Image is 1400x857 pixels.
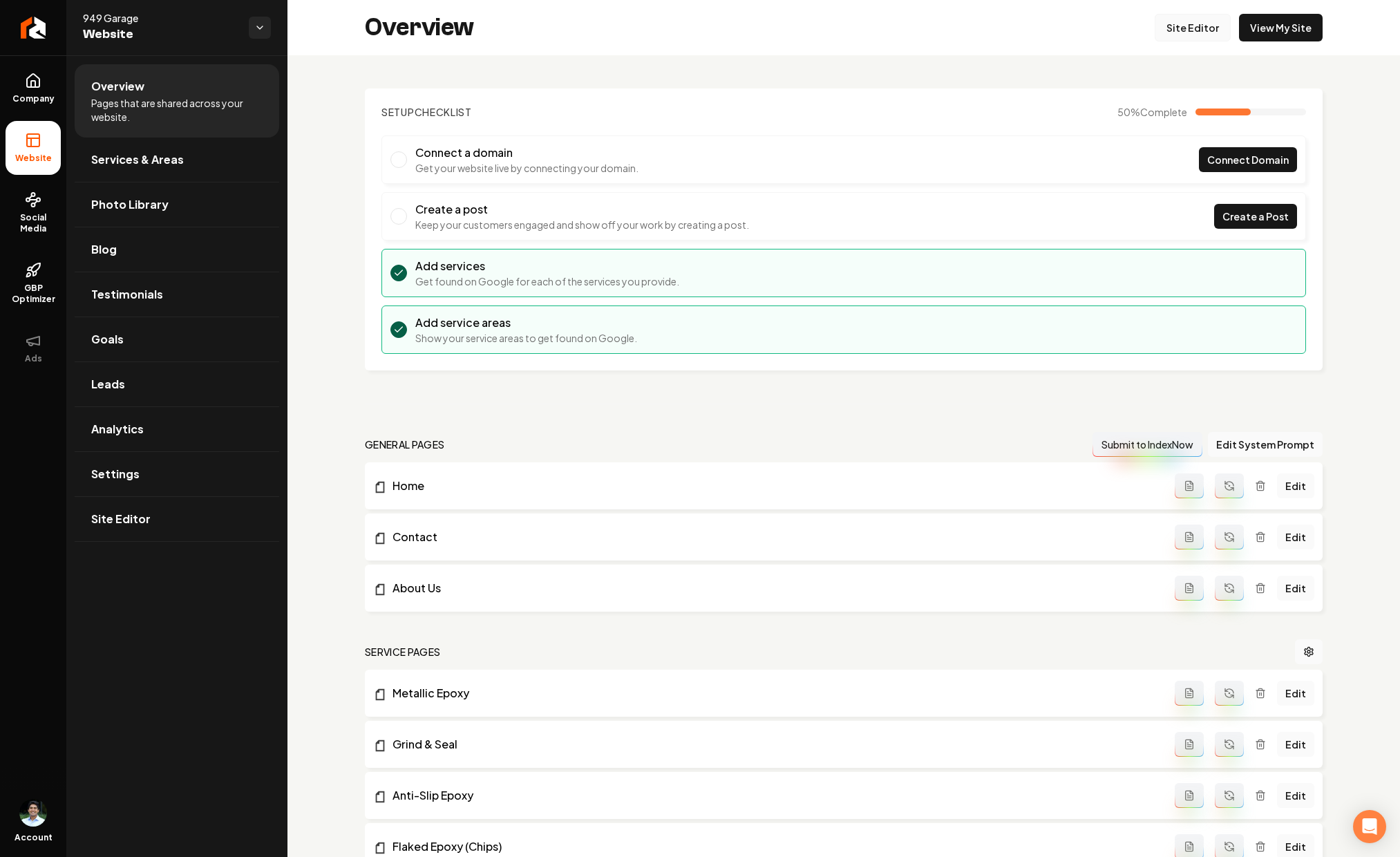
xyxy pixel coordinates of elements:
a: Grind & Seal [373,736,1175,753]
span: Overview [91,78,144,95]
a: Connect Domain [1199,147,1297,172]
a: Settings [75,452,279,496]
a: Contact [373,529,1175,545]
a: Analytics [75,407,279,451]
img: Arwin Rahmatpanah [19,799,47,827]
span: Photo Library [91,196,169,213]
img: Rebolt Logo [21,17,46,39]
span: Goals [91,331,124,348]
a: Flaked Epoxy (Chips) [373,838,1175,855]
button: Edit System Prompt [1208,432,1323,457]
span: Leads [91,376,125,393]
span: Testimonials [91,286,163,303]
p: Keep your customers engaged and show off your work by creating a post. [415,218,749,232]
span: Site Editor [91,511,151,527]
a: Social Media [6,180,61,245]
a: Goals [75,317,279,361]
h2: Service Pages [365,645,441,659]
a: Edit [1277,525,1314,549]
p: Get your website live by connecting your domain. [415,161,638,175]
span: Settings [91,466,140,482]
span: Website [10,153,57,164]
button: Open user button [19,799,47,827]
span: 50 % [1117,105,1187,119]
a: Photo Library [75,182,279,227]
h3: Add service areas [415,314,637,331]
p: Show your service areas to get found on Google. [415,331,637,345]
a: Edit [1277,732,1314,757]
h2: general pages [365,437,445,451]
a: Anti-Slip Epoxy [373,787,1175,804]
button: Add admin page prompt [1175,525,1204,549]
a: Edit [1277,681,1314,706]
span: Social Media [6,212,61,234]
a: Leads [75,362,279,406]
span: Blog [91,241,117,258]
button: Add admin page prompt [1175,681,1204,706]
span: GBP Optimizer [6,283,61,305]
h2: Overview [365,14,474,41]
span: Services & Areas [91,151,184,168]
a: Site Editor [1155,14,1231,41]
a: Create a Post [1214,204,1297,229]
a: Services & Areas [75,138,279,182]
a: Edit [1277,473,1314,498]
span: Analytics [91,421,144,437]
span: Pages that are shared across your website. [91,96,263,124]
a: View My Site [1239,14,1323,41]
span: Create a Post [1222,209,1289,224]
button: Add admin page prompt [1175,576,1204,601]
span: Website [83,25,238,44]
a: Site Editor [75,497,279,541]
a: About Us [373,580,1175,596]
h3: Create a post [415,201,749,218]
span: Company [7,93,60,104]
button: Add admin page prompt [1175,783,1204,808]
a: Home [373,478,1175,494]
a: Testimonials [75,272,279,317]
a: Edit [1277,783,1314,808]
a: Blog [75,227,279,272]
div: Open Intercom Messenger [1353,810,1386,843]
span: Account [15,832,53,843]
p: Get found on Google for each of the services you provide. [415,274,679,288]
button: Ads [6,321,61,375]
a: Metallic Epoxy [373,685,1175,701]
span: Connect Domain [1207,153,1289,167]
button: Submit to IndexNow [1092,432,1202,457]
span: Complete [1140,106,1187,118]
h3: Add services [415,258,679,274]
span: Ads [19,353,48,364]
a: GBP Optimizer [6,251,61,316]
span: 949 Garage [83,11,238,25]
h3: Connect a domain [415,144,638,161]
span: Setup [381,106,415,118]
a: Company [6,62,61,115]
button: Add admin page prompt [1175,732,1204,757]
button: Add admin page prompt [1175,473,1204,498]
h2: Checklist [381,105,472,119]
a: Edit [1277,576,1314,601]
